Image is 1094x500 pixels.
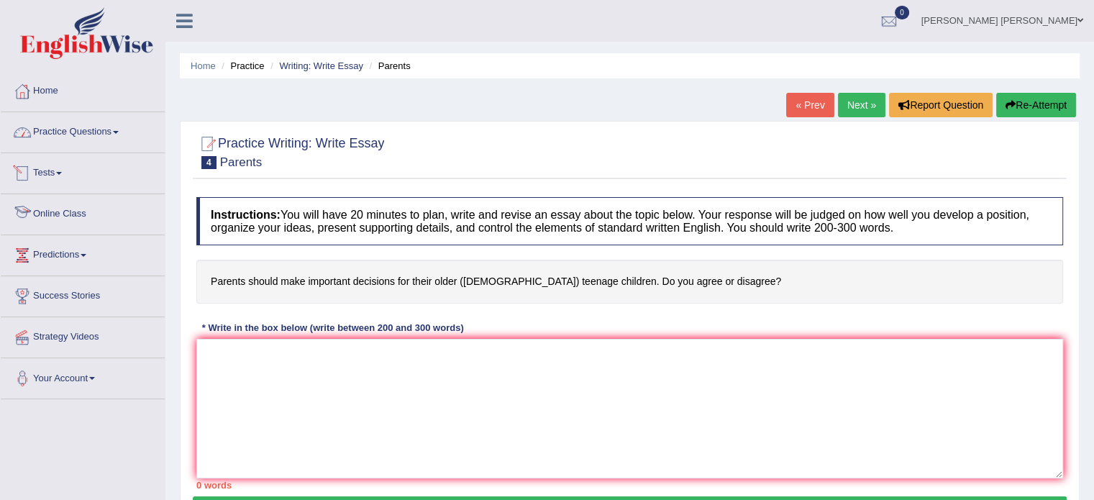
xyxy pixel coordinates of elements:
a: Home [191,60,216,71]
span: 4 [201,156,216,169]
span: 0 [895,6,909,19]
li: Parents [366,59,411,73]
small: Parents [220,155,263,169]
a: Success Stories [1,276,165,312]
a: Tests [1,153,165,189]
div: 0 words [196,478,1063,492]
a: Next » [838,93,885,117]
a: Practice Questions [1,112,165,148]
a: Home [1,71,165,107]
h2: Practice Writing: Write Essay [196,133,384,169]
div: * Write in the box below (write between 200 and 300 words) [196,322,469,335]
a: Predictions [1,235,165,271]
li: Practice [218,59,264,73]
button: Report Question [889,93,993,117]
a: Online Class [1,194,165,230]
b: Instructions: [211,209,281,221]
h4: Parents should make important decisions for their older ([DEMOGRAPHIC_DATA]) teenage children. Do... [196,260,1063,304]
a: Writing: Write Essay [279,60,363,71]
a: « Prev [786,93,834,117]
h4: You will have 20 minutes to plan, write and revise an essay about the topic below. Your response ... [196,197,1063,245]
a: Your Account [1,358,165,394]
a: Strategy Videos [1,317,165,353]
button: Re-Attempt [996,93,1076,117]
